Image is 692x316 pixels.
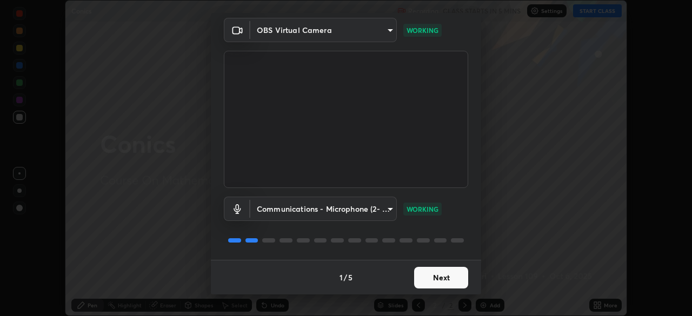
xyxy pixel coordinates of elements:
h4: 1 [340,272,343,283]
button: Next [414,267,468,288]
p: WORKING [407,25,438,35]
h4: / [344,272,347,283]
div: OBS Virtual Camera [250,197,397,221]
div: OBS Virtual Camera [250,18,397,42]
p: WORKING [407,204,438,214]
h4: 5 [348,272,352,283]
